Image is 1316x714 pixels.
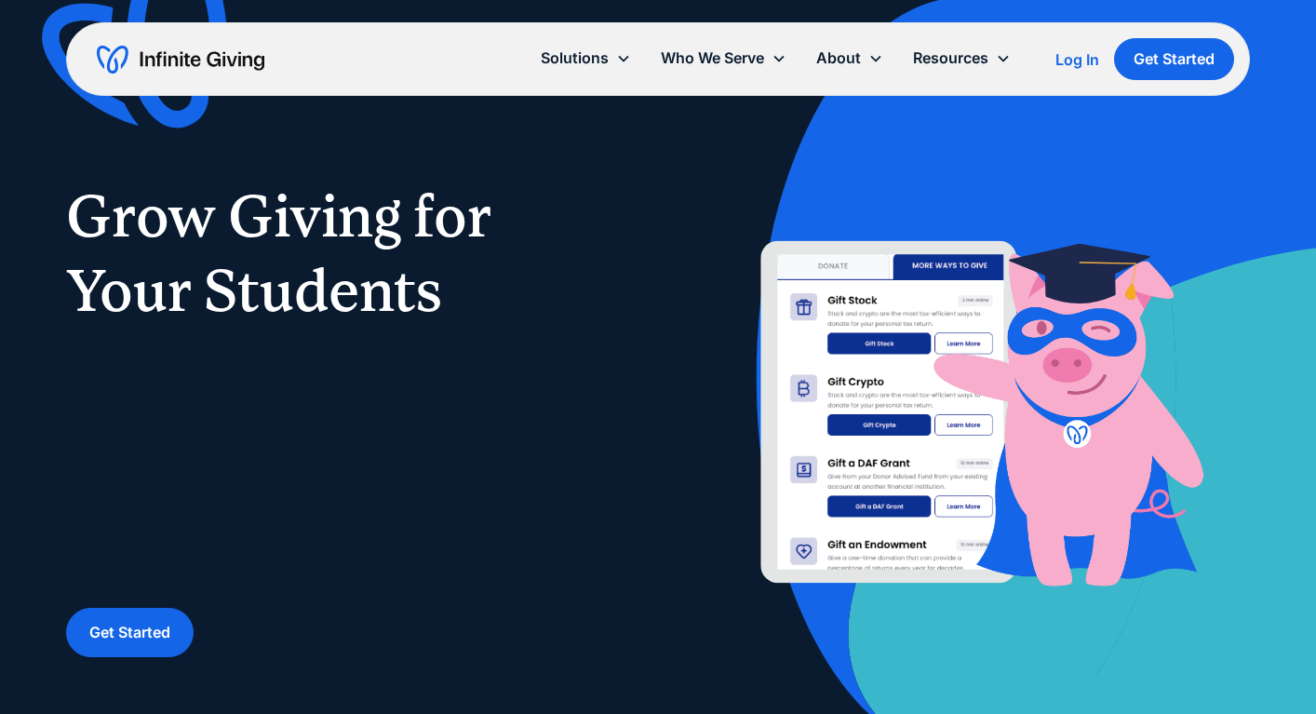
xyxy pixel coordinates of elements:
[66,350,621,578] p: As a nonprofit education leader, you need a trusted financial partner who understands the unique ...
[541,46,609,71] div: Solutions
[66,608,194,657] a: Get Started
[1114,38,1234,80] a: Get Started
[661,46,764,71] div: Who We Serve
[1055,52,1099,67] div: Log In
[1055,48,1099,71] a: Log In
[913,46,988,71] div: Resources
[66,525,588,573] strong: Build a stronger financial foundation to support your educational mission and achieve your full p...
[816,46,861,71] div: About
[66,179,621,328] h1: Grow Giving for Your Students
[695,226,1250,610] img: nonprofit donation platform for faith-based organizations and ministries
